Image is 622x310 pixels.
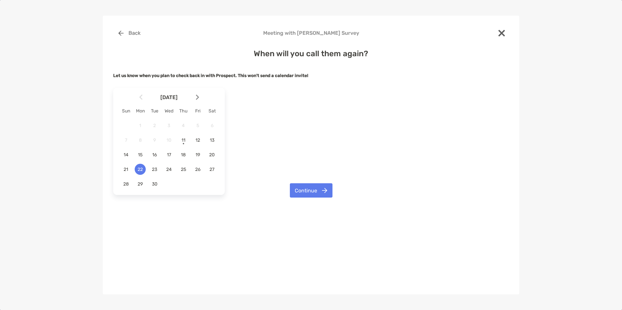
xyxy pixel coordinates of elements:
[113,26,145,40] button: Back
[207,123,218,128] span: 6
[120,152,131,158] span: 14
[207,152,218,158] span: 20
[113,49,509,58] h4: When will you call them again?
[163,167,174,172] span: 24
[139,95,142,100] img: Arrow icon
[119,108,133,114] div: Sun
[207,137,218,143] span: 13
[113,73,509,78] h5: Let us know when you plan to check back in with Prospect.
[290,183,332,198] button: Continue
[149,137,160,143] span: 9
[178,137,189,143] span: 11
[113,30,509,36] h4: Meeting with [PERSON_NAME] Survey
[135,123,146,128] span: 1
[120,167,131,172] span: 21
[322,188,327,193] img: button icon
[192,167,203,172] span: 26
[192,152,203,158] span: 19
[144,94,195,100] span: [DATE]
[162,108,176,114] div: Wed
[191,108,205,114] div: Fri
[135,181,146,187] span: 29
[149,167,160,172] span: 23
[120,181,131,187] span: 28
[178,152,189,158] span: 18
[498,30,505,36] img: close modal
[176,108,191,114] div: Thu
[163,137,174,143] span: 10
[178,123,189,128] span: 4
[149,152,160,158] span: 16
[178,167,189,172] span: 25
[207,167,218,172] span: 27
[163,123,174,128] span: 3
[135,167,146,172] span: 22
[238,73,308,78] strong: This won't send a calendar invite!
[192,137,203,143] span: 12
[192,123,203,128] span: 5
[135,152,146,158] span: 15
[120,137,131,143] span: 7
[205,108,219,114] div: Sat
[149,123,160,128] span: 2
[135,137,146,143] span: 8
[133,108,147,114] div: Mon
[118,31,124,36] img: button icon
[147,108,162,114] div: Tue
[196,95,199,100] img: Arrow icon
[149,181,160,187] span: 30
[163,152,174,158] span: 17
